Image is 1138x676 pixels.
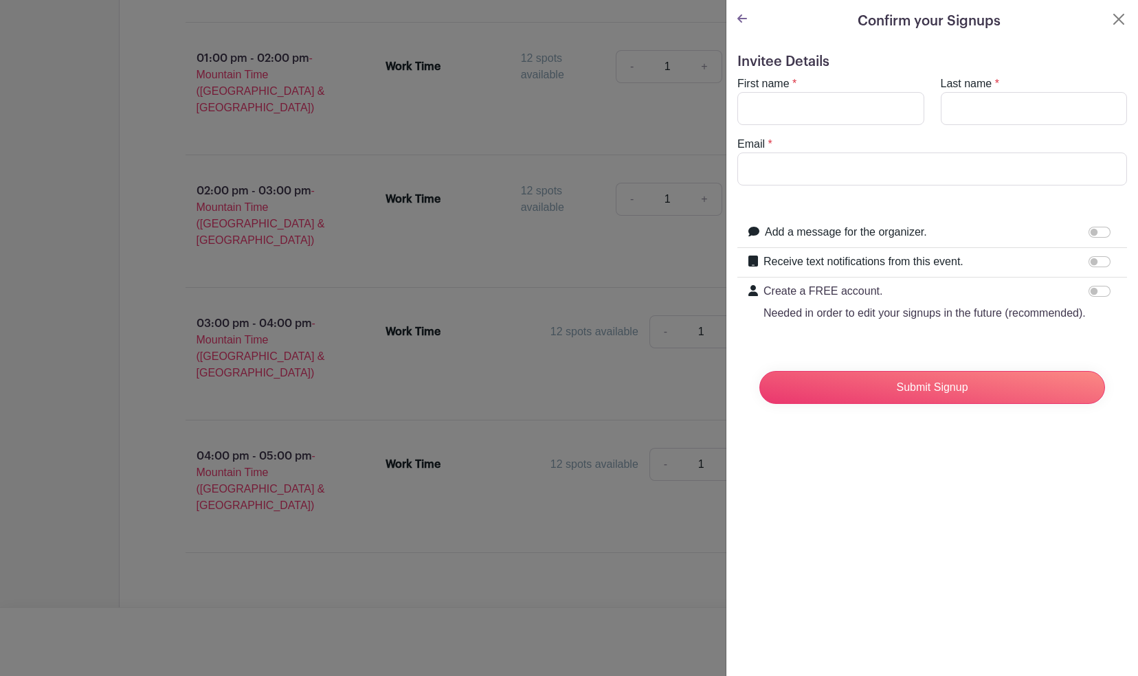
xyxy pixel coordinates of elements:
[1111,11,1127,27] button: Close
[737,76,790,92] label: First name
[763,253,963,270] label: Receive text notifications from this event.
[737,54,1127,70] h5: Invitee Details
[737,136,765,153] label: Email
[763,305,1086,322] p: Needed in order to edit your signups in the future (recommended).
[858,11,1001,32] h5: Confirm your Signups
[763,283,1086,300] p: Create a FREE account.
[941,76,992,92] label: Last name
[765,224,927,240] label: Add a message for the organizer.
[759,371,1105,404] input: Submit Signup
